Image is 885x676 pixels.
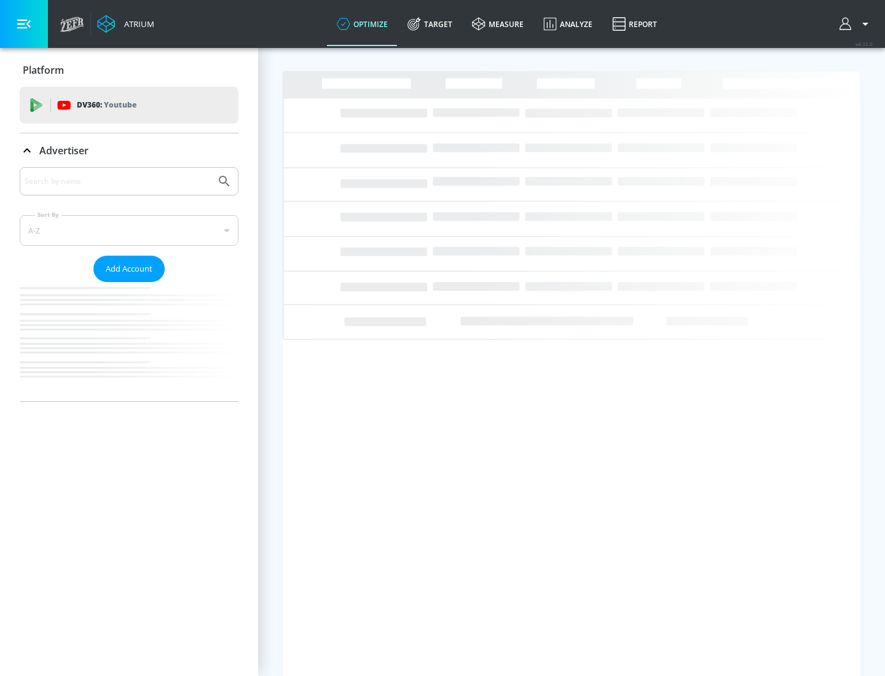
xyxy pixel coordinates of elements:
[77,98,136,112] p: DV360:
[39,144,88,157] p: Advertiser
[327,2,398,46] a: optimize
[20,215,238,246] div: A-Z
[35,211,61,219] label: Sort By
[20,133,238,168] div: Advertiser
[106,262,152,276] span: Add Account
[93,256,165,282] button: Add Account
[25,173,211,189] input: Search by name
[855,41,873,47] span: v 4.32.0
[398,2,462,46] a: Target
[20,282,238,401] nav: list of Advertiser
[462,2,533,46] a: measure
[119,18,154,29] div: Atrium
[20,87,238,124] div: DV360: Youtube
[104,98,136,111] p: Youtube
[602,2,667,46] a: Report
[533,2,602,46] a: Analyze
[20,167,238,401] div: Advertiser
[20,53,238,87] div: Platform
[23,63,64,77] p: Platform
[97,15,154,33] a: Atrium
